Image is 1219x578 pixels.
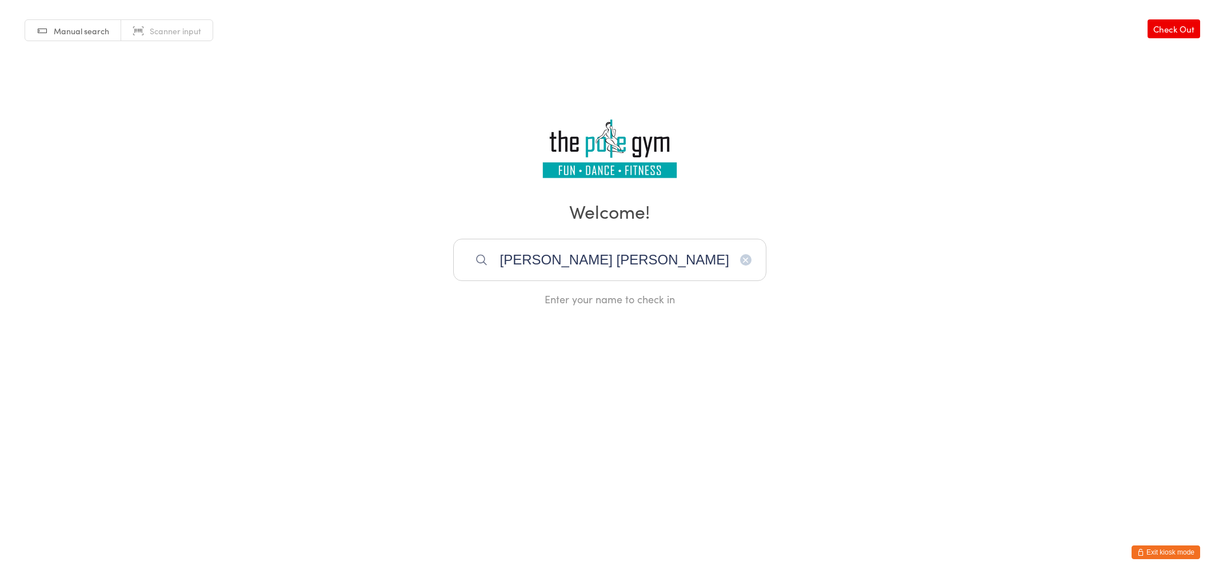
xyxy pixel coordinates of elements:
span: Manual search [54,25,109,37]
div: Enter your name to check in [453,292,766,306]
span: Scanner input [150,25,201,37]
a: Check Out [1148,19,1200,38]
img: The Pole Gym [538,115,681,182]
h2: Welcome! [11,198,1208,224]
input: Search [453,239,766,281]
button: Exit kiosk mode [1132,545,1200,559]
